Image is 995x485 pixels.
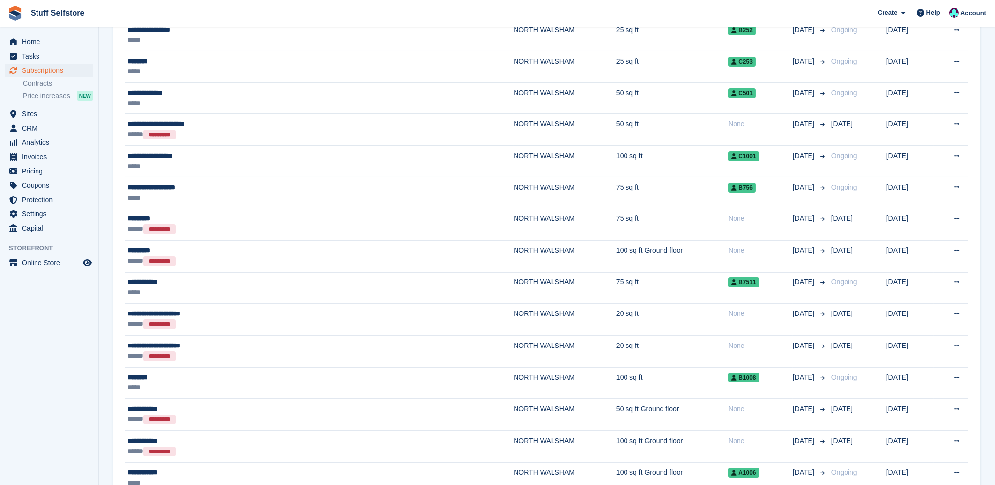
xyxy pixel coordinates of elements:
span: [DATE] [831,310,853,317]
span: Coupons [22,178,81,192]
span: Ongoing [831,57,857,65]
span: C253 [728,57,756,67]
a: menu [5,35,93,49]
span: Ongoing [831,468,857,476]
div: NEW [77,91,93,101]
td: 100 sq ft [616,146,728,177]
td: NORTH WALSHAM [514,146,616,177]
span: [DATE] [793,309,816,319]
span: Settings [22,207,81,221]
td: 100 sq ft Ground floor [616,241,728,273]
td: 75 sq ft [616,272,728,304]
td: 50 sq ft Ground floor [616,399,728,431]
span: [DATE] [793,119,816,129]
span: [DATE] [793,88,816,98]
td: 20 sq ft [616,304,728,336]
td: 25 sq ft [616,20,728,51]
td: [DATE] [886,367,934,399]
td: [DATE] [886,241,934,273]
a: menu [5,193,93,207]
span: Subscriptions [22,64,81,77]
span: B7511 [728,277,759,287]
a: menu [5,107,93,121]
span: Protection [22,193,81,207]
span: [DATE] [831,405,853,413]
span: Ongoing [831,183,857,191]
a: menu [5,164,93,178]
span: B252 [728,25,756,35]
td: [DATE] [886,146,934,177]
td: [DATE] [886,272,934,304]
td: [DATE] [886,51,934,83]
span: C1001 [728,151,759,161]
span: [DATE] [793,341,816,351]
td: 100 sq ft Ground floor [616,430,728,462]
td: [DATE] [886,114,934,146]
td: [DATE] [886,304,934,336]
span: [DATE] [793,372,816,382]
span: [DATE] [793,467,816,478]
span: Storefront [9,243,98,253]
a: menu [5,178,93,192]
td: [DATE] [886,20,934,51]
span: B756 [728,183,756,193]
span: Online Store [22,256,81,270]
span: CRM [22,121,81,135]
span: [DATE] [831,214,853,222]
td: [DATE] [886,208,934,241]
a: menu [5,64,93,77]
span: [DATE] [831,120,853,128]
span: Analytics [22,136,81,149]
a: Price increases NEW [23,90,93,101]
span: [DATE] [793,56,816,67]
td: 20 sq ft [616,335,728,367]
span: Ongoing [831,26,857,34]
span: [DATE] [831,246,853,254]
a: menu [5,121,93,135]
td: NORTH WALSHAM [514,20,616,51]
div: None [728,213,793,224]
a: menu [5,256,93,270]
span: Tasks [22,49,81,63]
a: Preview store [81,257,93,269]
div: None [728,436,793,446]
div: None [728,245,793,256]
td: 50 sq ft [616,114,728,146]
span: A1006 [728,468,759,478]
span: Home [22,35,81,49]
td: NORTH WALSHAM [514,304,616,336]
span: [DATE] [793,277,816,287]
span: Pricing [22,164,81,178]
span: Sites [22,107,81,121]
td: NORTH WALSHAM [514,82,616,114]
img: stora-icon-8386f47178a22dfd0bd8f6a31ec36ba5ce8667c1dd55bd0f319d3a0aa187defe.svg [8,6,23,21]
td: NORTH WALSHAM [514,51,616,83]
span: [DATE] [793,182,816,193]
td: NORTH WALSHAM [514,335,616,367]
td: NORTH WALSHAM [514,367,616,399]
td: NORTH WALSHAM [514,114,616,146]
td: [DATE] [886,399,934,431]
a: Stuff Selfstore [27,5,88,21]
span: [DATE] [831,342,853,349]
td: 75 sq ft [616,208,728,241]
img: Simon Gardner [949,8,959,18]
span: Ongoing [831,373,857,381]
td: [DATE] [886,335,934,367]
span: Ongoing [831,278,857,286]
a: Contracts [23,79,93,88]
td: 100 sq ft [616,367,728,399]
div: None [728,309,793,319]
td: [DATE] [886,82,934,114]
span: Ongoing [831,152,857,160]
td: NORTH WALSHAM [514,430,616,462]
span: [DATE] [831,437,853,445]
a: menu [5,207,93,221]
td: NORTH WALSHAM [514,272,616,304]
div: None [728,404,793,414]
span: Create [878,8,897,18]
span: C501 [728,88,756,98]
td: 75 sq ft [616,177,728,208]
a: menu [5,49,93,63]
span: [DATE] [793,404,816,414]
